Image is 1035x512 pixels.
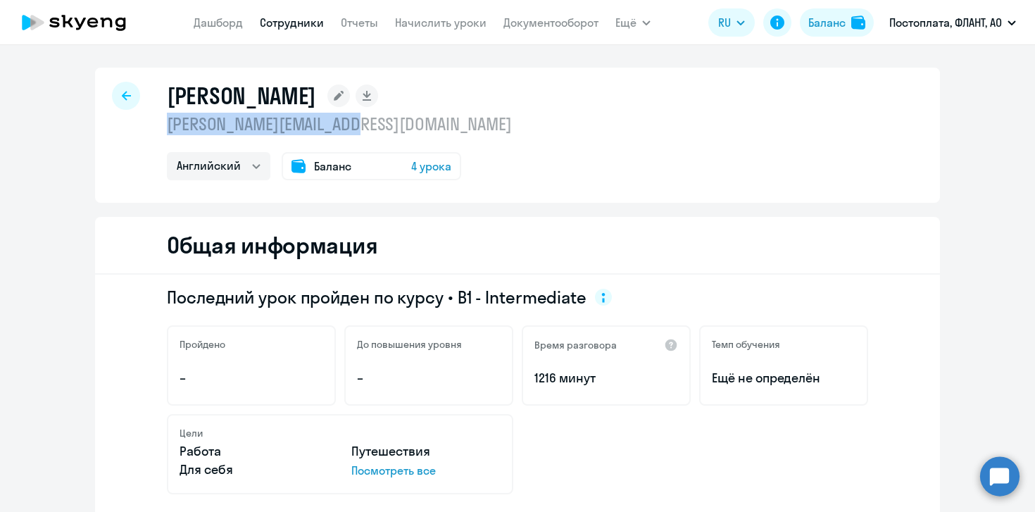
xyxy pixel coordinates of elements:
h5: Пройдено [180,338,225,351]
h1: [PERSON_NAME] [167,82,316,110]
p: Посмотреть все [351,462,501,479]
a: Начислить уроки [395,15,487,30]
span: Ещё не определён [712,369,855,387]
span: RU [718,14,731,31]
button: RU [708,8,755,37]
span: Баланс [314,158,351,175]
a: Отчеты [341,15,378,30]
p: – [357,369,501,387]
button: Постоплата, ФЛАНТ, АО [882,6,1023,39]
h5: Время разговора [534,339,617,351]
span: 4 урока [411,158,451,175]
p: Для себя [180,461,329,479]
h2: Общая информация [167,231,377,259]
span: Ещё [615,14,636,31]
p: [PERSON_NAME][EMAIL_ADDRESS][DOMAIN_NAME] [167,113,512,135]
p: Работа [180,442,329,461]
a: Сотрудники [260,15,324,30]
a: Дашборд [194,15,243,30]
p: Путешествия [351,442,501,461]
h5: Цели [180,427,203,439]
h5: Темп обучения [712,338,780,351]
span: Последний урок пройден по курсу • B1 - Intermediate [167,286,586,308]
h5: До повышения уровня [357,338,462,351]
img: balance [851,15,865,30]
a: Документооборот [503,15,598,30]
p: Постоплата, ФЛАНТ, АО [889,14,1002,31]
p: – [180,369,323,387]
div: Баланс [808,14,846,31]
button: Балансbalance [800,8,874,37]
p: 1216 минут [534,369,678,387]
button: Ещё [615,8,651,37]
